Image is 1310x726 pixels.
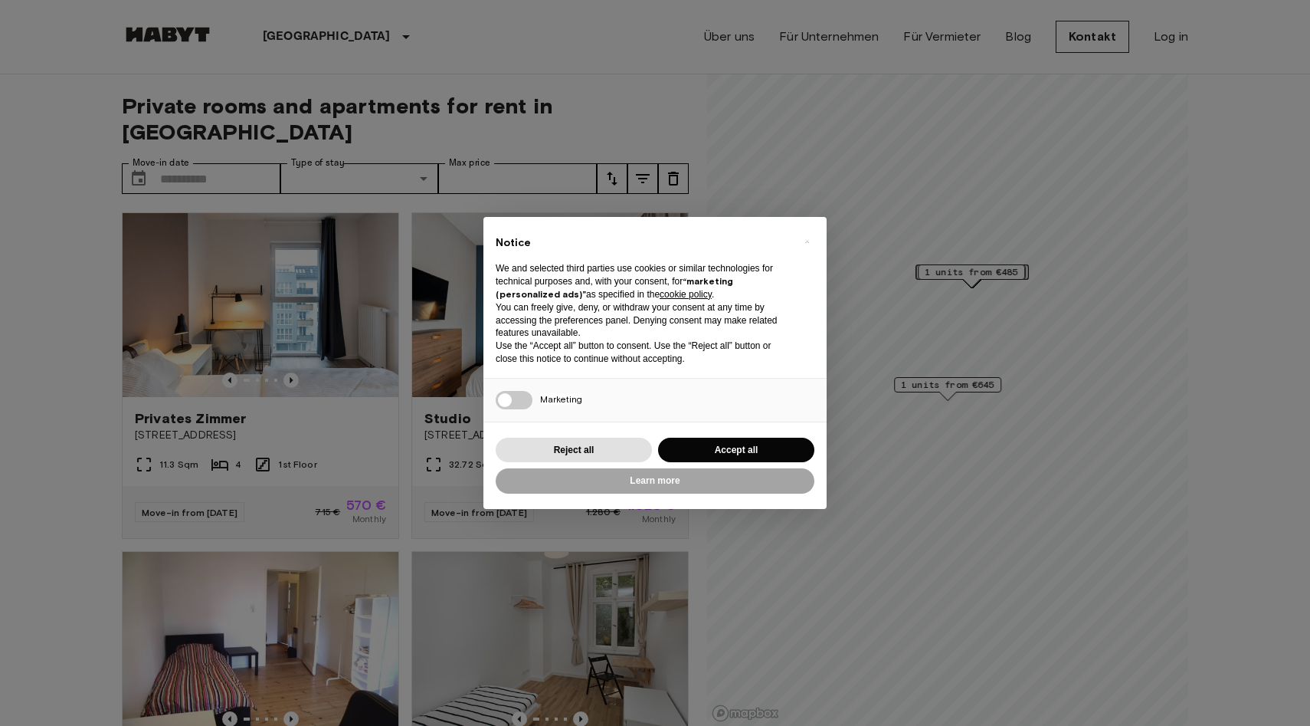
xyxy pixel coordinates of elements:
strong: “marketing (personalized ads)” [496,275,733,300]
a: cookie policy [660,289,712,300]
p: You can freely give, deny, or withdraw your consent at any time by accessing the preferences pane... [496,301,790,340]
span: × [804,232,810,251]
button: Accept all [658,438,814,463]
button: Learn more [496,468,814,494]
h2: Notice [496,235,790,251]
span: Marketing [540,393,582,405]
button: Reject all [496,438,652,463]
button: Close this notice [794,229,819,254]
p: We and selected third parties use cookies or similar technologies for technical purposes and, wit... [496,262,790,301]
p: Use the “Accept all” button to consent. Use the “Reject all” button or close this notice to conti... [496,340,790,366]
